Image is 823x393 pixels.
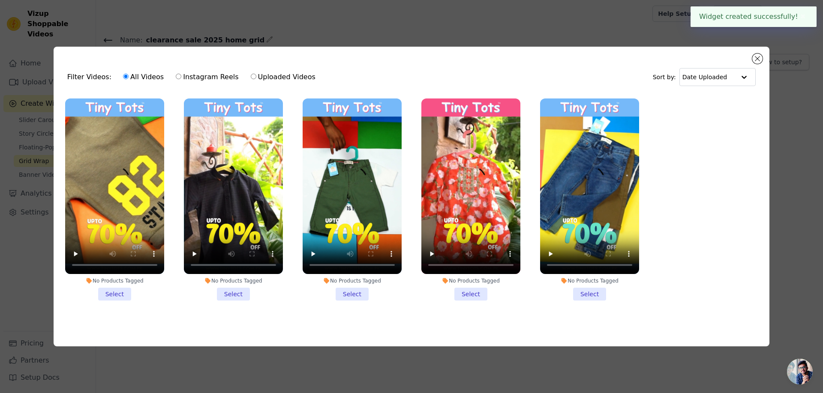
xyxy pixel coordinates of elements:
[691,6,817,27] div: Widget created successfully!
[752,54,763,64] button: Close modal
[798,12,808,22] button: Close
[184,277,283,284] div: No Products Tagged
[65,277,164,284] div: No Products Tagged
[787,359,813,384] div: Open chat
[250,71,316,83] label: Uploaded Videos
[540,277,639,284] div: No Products Tagged
[123,71,164,83] label: All Videos
[303,277,402,284] div: No Products Tagged
[421,277,520,284] div: No Products Tagged
[653,68,756,86] div: Sort by:
[67,67,320,87] div: Filter Videos:
[175,71,239,83] label: Instagram Reels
